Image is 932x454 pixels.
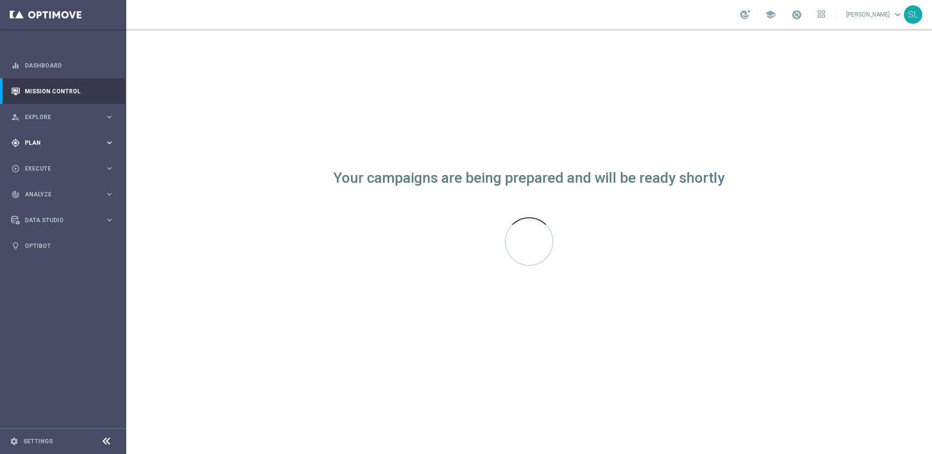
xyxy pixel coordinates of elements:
i: play_circle_outline [11,164,20,173]
div: Explore [11,113,105,122]
span: Analyze [25,192,105,197]
i: keyboard_arrow_right [105,112,114,122]
button: play_circle_outline Execute keyboard_arrow_right [11,165,115,173]
a: Settings [23,438,53,444]
span: Data Studio [25,217,105,223]
div: Dashboard [11,52,114,78]
div: Plan [11,139,105,147]
div: Optibot [11,233,114,259]
i: settings [10,437,18,446]
button: lightbulb Optibot [11,242,115,250]
i: lightbulb [11,242,20,250]
div: Your campaigns are being prepared and will be ready shortly [333,174,725,182]
a: Mission Control [25,78,114,104]
i: keyboard_arrow_right [105,190,114,199]
button: track_changes Analyze keyboard_arrow_right [11,191,115,198]
a: Optibot [25,233,114,259]
i: gps_fixed [11,139,20,147]
i: equalizer [11,61,20,70]
i: keyboard_arrow_right [105,164,114,173]
div: SL [904,5,922,24]
a: [PERSON_NAME]keyboard_arrow_down [845,7,904,22]
i: keyboard_arrow_right [105,215,114,225]
div: Execute [11,164,105,173]
span: school [765,9,776,20]
span: Plan [25,140,105,146]
a: Dashboard [25,52,114,78]
button: person_search Explore keyboard_arrow_right [11,113,115,121]
span: Explore [25,114,105,120]
i: track_changes [11,190,20,199]
i: keyboard_arrow_right [105,138,114,147]
div: Analyze [11,190,105,199]
i: person_search [11,113,20,122]
button: Mission Control [11,87,115,95]
div: Mission Control [11,78,114,104]
div: Data Studio [11,216,105,225]
span: keyboard_arrow_down [892,9,903,20]
span: Execute [25,166,105,172]
button: equalizer Dashboard [11,62,115,70]
button: gps_fixed Plan keyboard_arrow_right [11,139,115,147]
button: Data Studio keyboard_arrow_right [11,216,115,224]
